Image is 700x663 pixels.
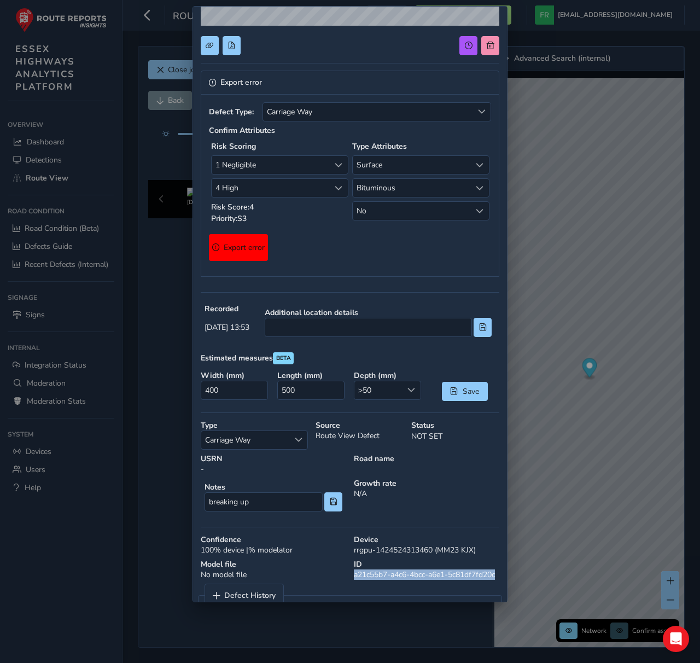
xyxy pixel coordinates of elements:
span: Bituminous [353,179,471,197]
strong: Width ( mm ) [201,370,270,381]
strong: Recorded [205,304,249,314]
div: Collapse [201,95,499,277]
button: Export error [209,234,268,261]
strong: Notes [205,482,342,492]
div: Select Surface cover surround [471,202,489,220]
strong: Type [201,420,308,431]
strong: Depth ( mm ) [354,370,423,381]
strong: Length ( mm ) [277,370,346,381]
strong: Status [411,420,499,431]
div: Select a type [472,103,491,121]
strong: Confirm Attributes [209,125,275,136]
span: Save [462,386,480,397]
div: Route View Defect [312,416,407,453]
p: NOT SET [411,431,499,442]
div: N/A [350,474,503,519]
span: Export error [220,79,262,86]
div: Select Surface or structural [471,156,489,174]
div: - [197,450,350,478]
p: Risk Score: 4 [211,201,348,213]
span: Defect History [224,592,276,600]
span: 4 High [212,179,330,197]
span: 1 Negligible [212,156,330,174]
span: Surface [353,156,471,174]
strong: Source [316,420,404,431]
strong: Growth rate [354,478,499,488]
a: Collapse [201,71,499,95]
span: Export error [224,242,265,253]
div: Likelihood [330,179,348,197]
span: >50 [354,381,402,399]
strong: Model file [201,559,346,569]
div: Select a type [289,431,307,449]
strong: Additional location details [265,307,492,318]
span: Carriage Way [263,103,472,121]
button: Save [442,382,488,401]
div: Consequence [330,156,348,174]
span: [DATE] 13:53 [205,322,249,333]
strong: Defect Type: [209,107,259,117]
strong: Type Attributes [352,141,407,152]
strong: ID [354,559,499,569]
div: rrgpu-1424524313460 (MM23 KJX) [350,531,503,559]
strong: Confidence [201,534,346,545]
a: Defect History [205,584,283,607]
div: No model file [197,555,350,584]
span: No [353,202,471,220]
strong: Estimated measures [201,352,273,363]
div: Select Surface material [471,179,489,197]
div: a21c55b7-a4c6-4bcc-a6e1-5c81df7fd20c [350,555,503,584]
strong: Device [354,534,499,545]
strong: Road name [354,453,499,464]
strong: USRN [201,453,346,464]
p: Priority: S3 [211,213,348,224]
span: Carriage Way [201,431,289,449]
strong: Risk Scoring [211,141,256,152]
div: Open Intercom Messenger [663,626,689,652]
span: BETA [276,354,291,363]
div: 100 % device | % modelator [197,531,350,559]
